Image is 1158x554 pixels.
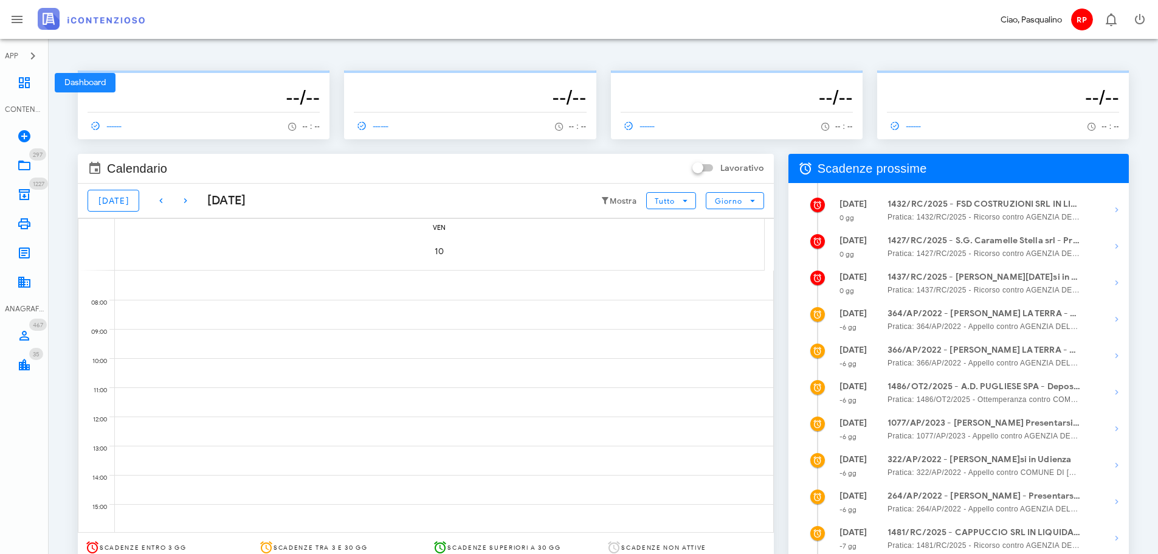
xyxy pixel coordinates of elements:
span: Distintivo [29,178,48,190]
p: -------------- [621,75,853,85]
span: -- : -- [835,122,853,131]
span: Scadenze superiori a 30 gg [447,544,560,552]
button: [DATE] [88,190,139,212]
button: Giorno [706,192,763,209]
span: -- : -- [1101,122,1119,131]
small: Mostra [610,196,636,206]
span: Pratica: 1432/RC/2025 - Ricorso contro AGENZIA DELLE ENTRATE - RISCOSSIONE (Udienza) [887,211,1081,223]
a: ------ [354,117,394,134]
strong: [DATE] [839,418,867,428]
strong: [DATE] [839,454,867,465]
p: -------------- [354,75,586,85]
button: Mostra dettagli [1105,198,1129,222]
span: 10 [422,246,457,257]
span: 35 [33,350,40,358]
span: Giorno [714,196,743,206]
h3: --/-- [354,85,586,109]
small: -7 gg [839,542,857,550]
span: Scadenze prossime [818,159,927,178]
span: 297 [33,151,43,159]
span: Scadenze entro 3 gg [100,544,187,552]
button: Mostra dettagli [1105,234,1129,258]
strong: 364/AP/2022 - [PERSON_NAME] LA TERRA - Depositare Documenti per Udienza [887,307,1081,320]
button: Mostra dettagli [1105,344,1129,368]
strong: [DATE] [839,272,867,282]
small: -6 gg [839,396,857,404]
strong: 1486/OT2/2025 - A.D. PUGLIESE SPA - Depositare Documenti per Udienza [887,380,1081,393]
span: [DATE] [98,196,129,206]
strong: 1481/RC/2025 - CAPPUCCIO SRL IN LIQUIDAZIONE - Depositare Documenti per Udienza [887,526,1081,539]
span: Pratica: 264/AP/2022 - Appello contro AGENZIA DELLE ENTRATE - RISCOSSIONE (Udienza) [887,503,1081,515]
img: logo-text-2x.png [38,8,145,30]
small: -6 gg [839,469,857,477]
strong: 1432/RC/2025 - FSD COSTRUZIONI SRL IN LIQUIDAZIONE - Presentarsi in Udienza [887,198,1081,211]
h3: --/-- [621,85,853,109]
span: Pratica: 364/AP/2022 - Appello contro AGENZIA DELLE ENTRATE - RISCOSSIONE (Udienza) [887,320,1081,333]
strong: [DATE] [839,527,867,538]
span: Pratica: 1427/RC/2025 - Ricorso contro AGENZIA DELLE ENTRATE - RISCOSSIONE (Udienza) [887,248,1081,260]
span: Scadenze non attive [621,544,706,552]
span: Pratica: 366/AP/2022 - Appello contro AGENZIA DELLE ENTRATE - RISCOSSIONE (Udienza) [887,357,1081,369]
strong: [DATE] [839,308,867,319]
button: Distintivo [1096,5,1125,34]
span: Pratica: 1437/RC/2025 - Ricorso contro AGENZIA DELLE ENTRATE - RISCOSSIONE (Udienza) [887,284,1081,296]
span: Distintivo [29,148,46,161]
div: 09:00 [78,325,109,339]
div: 10:00 [78,355,109,368]
div: ven [115,219,764,234]
span: Scadenze tra 3 e 30 gg [274,544,368,552]
span: -- : -- [569,122,587,131]
small: -6 gg [839,359,857,368]
span: ------ [621,120,656,131]
span: Pratica: 1481/RC/2025 - Ricorso contro AGENZIA DELLE ENTRATE - RISCOSSIONE (Udienza) [887,539,1081,552]
button: 10 [422,234,457,268]
button: Mostra dettagli [1105,380,1129,404]
strong: 1077/AP/2023 - [PERSON_NAME] Presentarsi in Udienza [887,417,1081,430]
div: ANAGRAFICA [5,303,44,314]
button: Mostra dettagli [1105,271,1129,295]
span: Pratica: 322/AP/2022 - Appello contro COMUNE DI [GEOGRAPHIC_DATA] (Udienza) [887,466,1081,479]
p: -------------- [887,75,1119,85]
span: Tutto [654,196,674,206]
span: ------ [354,120,389,131]
button: Tutto [646,192,696,209]
span: Distintivo [29,319,47,331]
button: Mostra dettagli [1105,453,1129,477]
span: Calendario [107,159,167,178]
div: Ciao, Pasqualino [1001,13,1062,26]
span: ------ [887,120,922,131]
div: 14:00 [78,471,109,485]
label: Lavorativo [720,162,764,175]
strong: [DATE] [839,199,867,209]
a: ------ [887,117,927,134]
button: Mostra dettagli [1105,490,1129,514]
span: -- : -- [302,122,320,131]
strong: [DATE] [839,381,867,392]
span: ------ [88,120,123,131]
small: -6 gg [839,323,857,331]
p: -------------- [88,75,320,85]
strong: [DATE] [839,235,867,246]
button: Mostra dettagli [1105,417,1129,441]
small: 0 gg [839,213,854,222]
div: 12:00 [78,413,109,426]
div: 15:00 [78,500,109,514]
small: 0 gg [839,250,854,258]
span: RP [1071,9,1093,30]
h3: --/-- [887,85,1119,109]
span: 1227 [33,180,44,188]
span: Pratica: 1486/OT2/2025 - Ottemperanza contro COMUNE DI [GEOGRAPHIC_DATA] ([GEOGRAPHIC_DATA]) [887,393,1081,406]
strong: 322/AP/2022 - [PERSON_NAME]si in Udienza [887,453,1081,466]
div: CONTENZIOSO [5,104,44,115]
button: Mostra dettagli [1105,307,1129,331]
h3: --/-- [88,85,320,109]
small: -6 gg [839,432,857,441]
div: 11:00 [78,384,109,397]
strong: [DATE] [839,345,867,355]
span: 467 [33,321,43,329]
strong: 366/AP/2022 - [PERSON_NAME] LA TERRA - Depositare Documenti per Udienza [887,344,1081,357]
strong: [DATE] [839,491,867,501]
a: ------ [621,117,661,134]
strong: 264/AP/2022 - [PERSON_NAME] - Presentarsi in Udienza [887,490,1081,503]
small: 0 gg [839,286,854,295]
